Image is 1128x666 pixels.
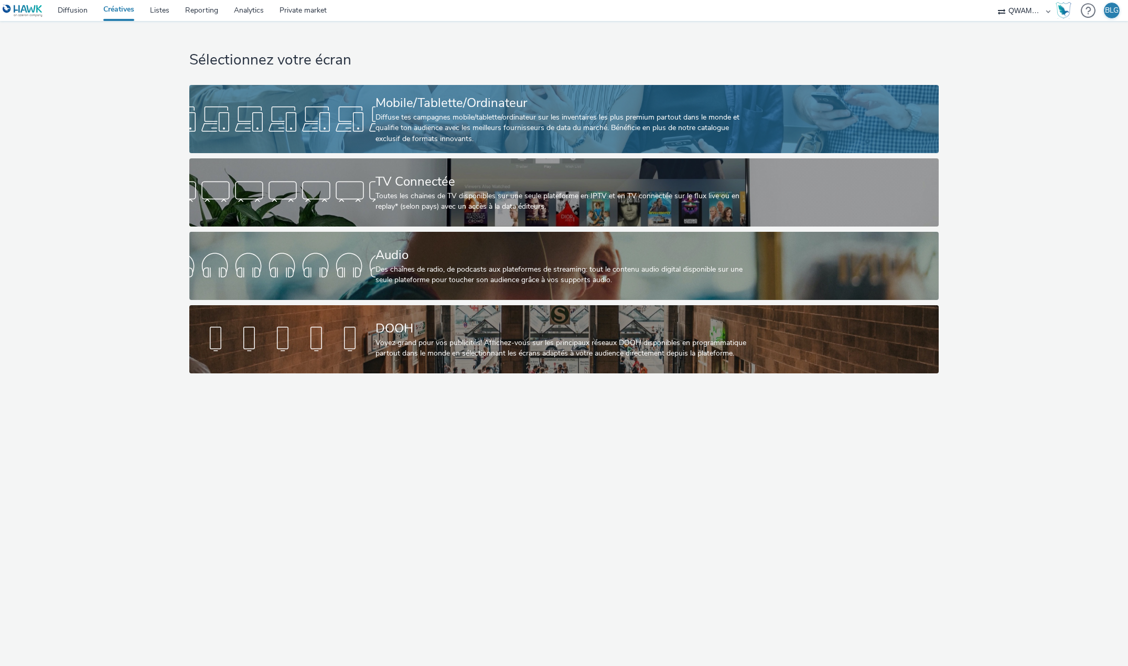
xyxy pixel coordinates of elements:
div: TV Connectée [375,173,748,191]
div: BLG [1105,3,1119,18]
div: Audio [375,246,748,264]
img: undefined Logo [3,4,43,17]
a: Hawk Academy [1056,2,1076,19]
div: Toutes les chaines de TV disponibles sur une seule plateforme en IPTV et en TV connectée sur le f... [375,191,748,212]
img: Hawk Academy [1056,2,1071,19]
div: Diffuse tes campagnes mobile/tablette/ordinateur sur les inventaires les plus premium partout dan... [375,112,748,144]
a: DOOHVoyez grand pour vos publicités! Affichez-vous sur les principaux réseaux DOOH disponibles en... [189,305,939,373]
a: TV ConnectéeToutes les chaines de TV disponibles sur une seule plateforme en IPTV et en TV connec... [189,158,939,227]
a: Mobile/Tablette/OrdinateurDiffuse tes campagnes mobile/tablette/ordinateur sur les inventaires le... [189,85,939,153]
div: Mobile/Tablette/Ordinateur [375,94,748,112]
h1: Sélectionnez votre écran [189,50,939,70]
div: DOOH [375,319,748,338]
div: Voyez grand pour vos publicités! Affichez-vous sur les principaux réseaux DOOH disponibles en pro... [375,338,748,359]
a: AudioDes chaînes de radio, de podcasts aux plateformes de streaming: tout le contenu audio digita... [189,232,939,300]
div: Des chaînes de radio, de podcasts aux plateformes de streaming: tout le contenu audio digital dis... [375,264,748,286]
